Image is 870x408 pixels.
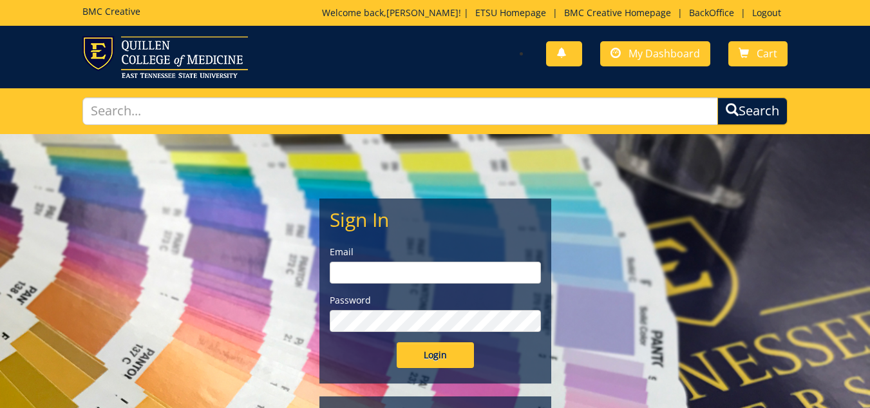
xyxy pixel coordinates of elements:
[386,6,459,19] a: [PERSON_NAME]
[397,342,474,368] input: Login
[629,46,700,61] span: My Dashboard
[322,6,788,19] p: Welcome back, ! | | | |
[82,6,140,16] h5: BMC Creative
[717,97,788,125] button: Search
[757,46,777,61] span: Cart
[746,6,788,19] a: Logout
[600,41,710,66] a: My Dashboard
[728,41,788,66] a: Cart
[330,209,541,230] h2: Sign In
[683,6,741,19] a: BackOffice
[330,294,541,307] label: Password
[82,97,719,125] input: Search...
[330,246,541,258] label: Email
[82,36,248,78] img: ETSU logo
[469,6,553,19] a: ETSU Homepage
[558,6,677,19] a: BMC Creative Homepage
